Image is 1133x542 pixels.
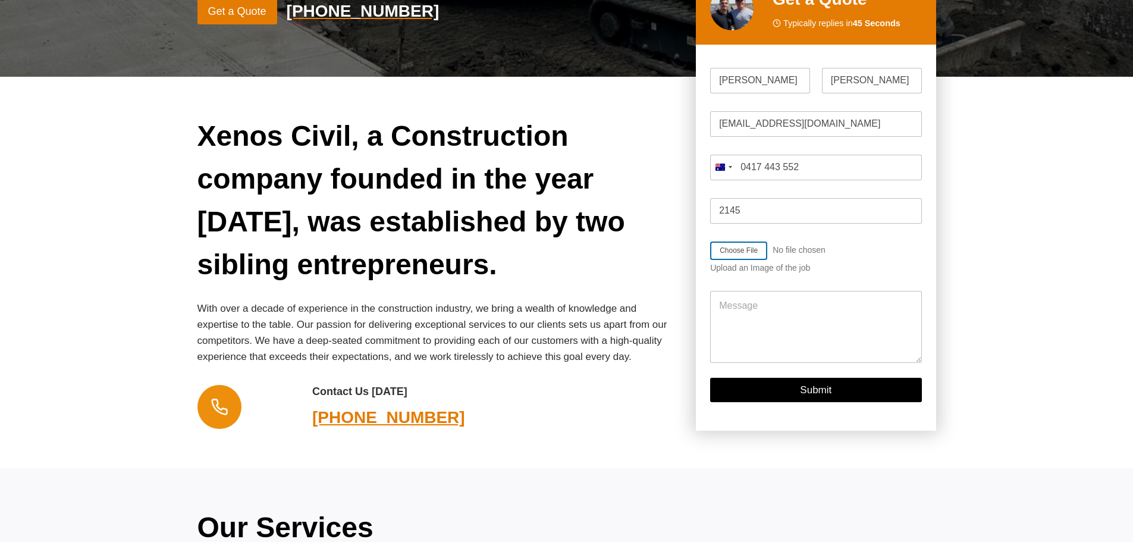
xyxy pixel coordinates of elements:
button: Submit [710,377,921,402]
span: Typically replies in [783,17,900,30]
h2: Xenos Civil, a Construction company founded in the year [DATE], was established by two sibling en... [197,115,677,286]
input: Last Name [822,68,922,93]
p: With over a decade of experience in the construction industry, we bring a wealth of knowledge and... [197,300,677,365]
span: Get a Quote [208,3,266,20]
div: Upload an Image of the job [710,263,921,273]
input: Email [710,111,921,137]
a: [PHONE_NUMBER] [312,405,504,430]
input: Mobile [710,155,921,180]
strong: 45 Seconds [853,18,900,28]
button: Selected country [710,155,736,180]
input: First Name [710,68,810,93]
input: Post Code: E.g 2000 [710,198,921,224]
h6: Contact Us [DATE] [312,384,504,400]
